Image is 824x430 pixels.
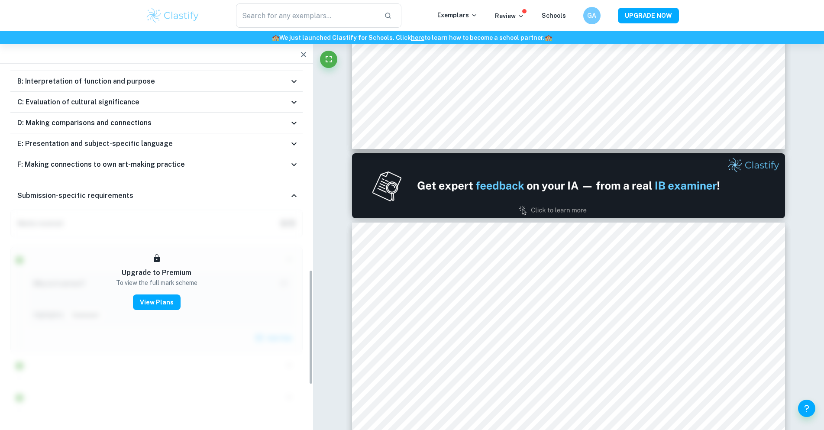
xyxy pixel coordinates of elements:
button: View Plans [133,294,181,310]
h6: B: Interpretation of function and purpose [17,76,155,87]
h6: C: Evaluation of cultural significance [17,97,139,107]
img: Ad [352,153,785,218]
h6: Upgrade to Premium [122,268,191,278]
button: Help and Feedback [798,400,815,417]
h6: D: Making comparisons and connections [17,118,152,128]
p: Exemplars [437,10,478,20]
h6: Submission-specific requirements [17,191,133,201]
div: C: Evaluation of cultural significance [10,92,303,113]
h6: We just launched Clastify for Schools. Click to learn how to become a school partner. [2,33,822,42]
button: UPGRADE NOW [618,8,679,23]
input: Search for any exemplars... [236,3,378,28]
div: Submission-specific requirements [10,182,303,210]
div: D: Making comparisons and connections [10,113,303,133]
h6: E: Presentation and subject-specific language [17,139,173,149]
a: Schools [542,12,566,19]
div: F: Making connections to own art-making practice [10,154,303,175]
span: 🏫 [545,34,552,41]
div: E: Presentation and subject-specific language [10,133,303,154]
p: Review [495,11,524,21]
div: B: Interpretation of function and purpose [10,71,303,92]
button: Fullscreen [320,51,337,68]
p: To view the full mark scheme [116,278,197,288]
span: 🏫 [272,34,279,41]
a: here [411,34,424,41]
img: Clastify logo [145,7,200,24]
button: GA [583,7,601,24]
h6: F: Making connections to own art-making practice [17,159,185,170]
h6: GA [587,11,597,20]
